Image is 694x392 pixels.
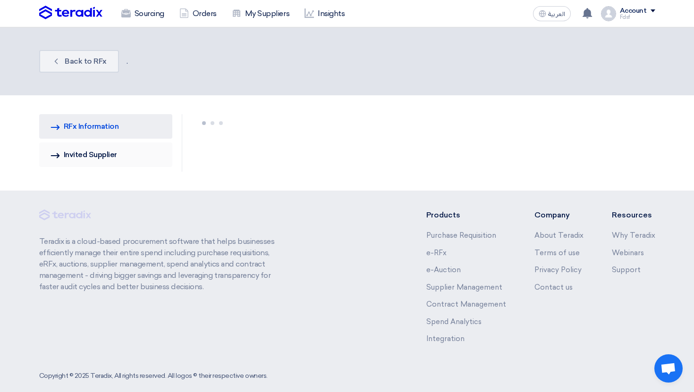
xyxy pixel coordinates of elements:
a: My Suppliers [224,3,297,24]
a: Contract Management [426,300,506,309]
a: Support [612,266,641,274]
li: Products [426,209,506,221]
a: e-Auction [426,266,461,274]
a: Webinars [612,249,644,257]
div: Fdsf [620,15,655,20]
a: Privacy Policy [534,266,582,274]
a: Terms of use [534,249,580,257]
a: Spend Analytics [426,317,482,326]
div: Open chat [654,354,683,383]
div: . [39,46,655,76]
a: Why Teradix [612,231,655,240]
a: Contact us [534,283,573,292]
span: العربية [548,11,565,17]
li: Company [534,209,584,221]
button: العربية [533,6,571,21]
a: Purchase Requisition [426,231,496,240]
a: e-RFx [426,249,447,257]
a: Supplier Management [426,283,502,292]
a: Integration [426,334,465,343]
a: About Teradix [534,231,584,240]
a: RFx Information [39,114,173,139]
span: Back to RFx [65,57,107,66]
li: Resources [612,209,655,221]
div: Copyright © 2025 Teradix, All rights reserved. All logos © their respective owners. [39,371,268,381]
img: profile_test.png [601,6,616,21]
a: Invited Supplier [39,142,173,167]
a: Insights [297,3,352,24]
p: Teradix is a cloud-based procurement software that helps businesses efficiently manage their enti... [39,236,286,292]
div: Account [620,7,647,15]
img: Teradix logo [39,6,102,20]
a: Orders [172,3,224,24]
a: Back to RFx [39,50,119,73]
a: Sourcing [114,3,172,24]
